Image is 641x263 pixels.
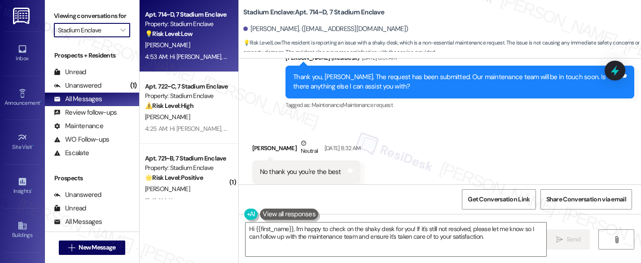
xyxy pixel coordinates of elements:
a: Site Visit • [4,130,40,154]
div: 12:41 AM: Y [145,196,172,205]
span: Send [566,235,580,244]
div: Maintenance [54,121,103,131]
div: Prospects + Residents [45,51,139,60]
div: Prospects [45,174,139,183]
div: Property: Stadium Enclave [145,19,228,29]
div: Apt. 721~B, 7 Stadium Enclave [145,154,228,163]
span: Maintenance , [312,101,342,109]
span: • [40,98,41,105]
div: [PERSON_NAME] (ResiDesk) [285,53,634,66]
i:  [556,236,563,243]
b: Stadium Enclave: Apt. 714~D, 7 Stadium Enclave [243,8,384,17]
div: Apt. 722~C, 7 Stadium Enclave [145,82,228,91]
div: [DATE] 8:32 AM [322,143,361,153]
div: WO Follow-ups [54,135,109,144]
textarea: Hi {{first_name}}, I'm happy to check on the shaky desk for you! If it's still not resolved, plea... [246,223,546,256]
span: • [31,187,32,193]
span: [PERSON_NAME] [145,185,190,193]
img: ResiDesk Logo [13,8,31,24]
div: Property: Stadium Enclave [145,91,228,101]
span: Share Conversation via email [546,195,626,204]
div: 4:53 AM: Hi [PERSON_NAME], can you please advise if the shaky desk issue is now resolved? [145,53,386,61]
div: Property: Stadium Enclave [145,163,228,173]
div: [PERSON_NAME]. ([EMAIL_ADDRESS][DOMAIN_NAME]) [243,24,408,34]
div: Unanswered [54,81,101,90]
a: Inbox [4,41,40,66]
div: Unanswered [54,190,101,200]
a: Insights • [4,174,40,198]
strong: 🌟 Risk Level: Positive [145,174,203,182]
div: No thank you you're the best [260,167,341,177]
strong: 💡 Risk Level: Low [243,39,281,46]
span: • [32,143,34,149]
i:  [613,236,620,243]
div: Review follow-ups [54,108,117,117]
button: Share Conversation via email [540,189,632,210]
div: All Messages [54,94,102,104]
div: New Inbounds [54,231,106,240]
input: All communities [58,23,116,37]
strong: ⚠️ Risk Level: High [145,102,193,110]
div: Tagged as: [252,184,361,197]
div: Unread [54,67,86,77]
label: Viewing conversations for [54,9,130,23]
span: Maintenance request [342,101,393,109]
div: Tagged as: [285,98,634,111]
span: [PERSON_NAME] [145,113,190,121]
div: Unread [54,204,86,213]
div: All Messages [54,217,102,227]
span: New Message [79,243,115,252]
button: New Message [59,241,125,255]
div: [PERSON_NAME] [252,138,361,160]
span: : The resident is reporting an issue with a shaky desk, which is a non-essential maintenance requ... [243,38,641,58]
div: (1) [128,79,139,93]
i:  [68,244,75,251]
div: Neutral [299,138,320,157]
div: Thank you, [PERSON_NAME]. The request has been submitted. Our maintenance team will be in touch s... [293,72,620,92]
span: [PERSON_NAME] [145,41,190,49]
strong: 💡 Risk Level: Low [145,30,193,38]
div: Escalate [54,148,89,158]
div: 4:25 AM: Hi [PERSON_NAME], I just wanted to check in and see if the kitchen sink leak has already... [145,125,451,133]
button: Send [547,229,590,250]
div: Apt. 714~D, 7 Stadium Enclave [145,10,228,19]
a: Buildings [4,218,40,242]
button: Get Conversation Link [462,189,536,210]
span: Get Conversation Link [468,195,530,204]
i:  [120,27,125,34]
